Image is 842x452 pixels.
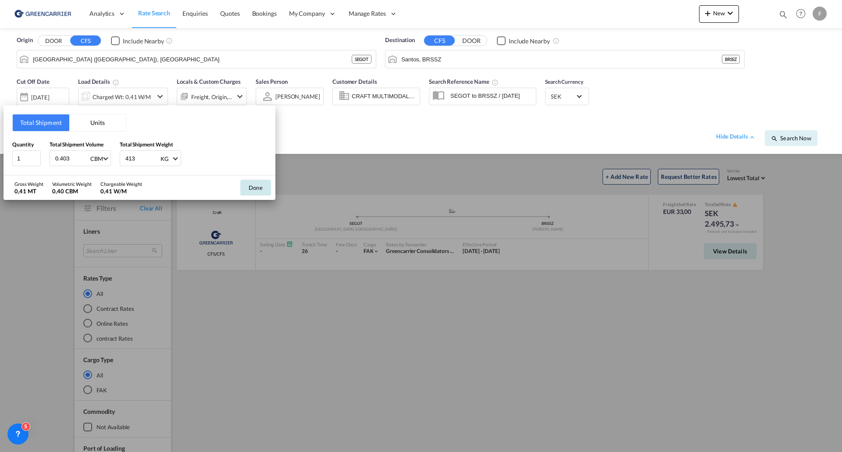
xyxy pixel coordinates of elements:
div: Volumetric Weight [52,181,92,187]
input: Enter volume [54,151,89,166]
span: Total Shipment Weight [120,141,173,148]
span: Quantity [12,141,34,148]
div: Gross Weight [14,181,43,187]
div: 0,41 MT [14,187,43,195]
div: CBM [90,155,103,162]
button: Total Shipment [13,114,69,131]
div: Chargeable Weight [100,181,142,187]
button: Done [240,180,271,196]
div: 0,41 W/M [100,187,142,195]
span: Total Shipment Volume [50,141,103,148]
div: 0,40 CBM [52,187,92,195]
button: Units [69,114,126,131]
div: KG [161,155,169,162]
input: Qty [12,150,41,166]
input: Enter weight [125,151,160,166]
